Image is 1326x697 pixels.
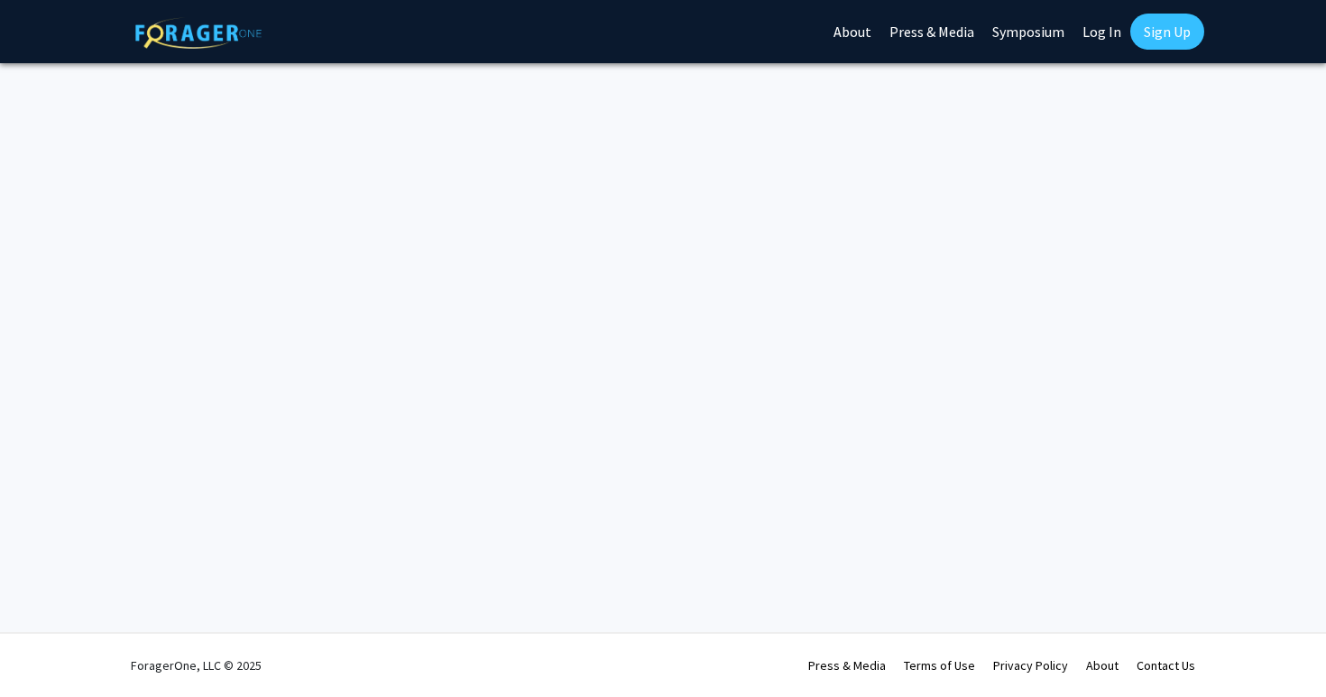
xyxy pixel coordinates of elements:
a: Press & Media [808,657,886,674]
a: Terms of Use [904,657,975,674]
img: ForagerOne Logo [135,17,262,49]
div: ForagerOne, LLC © 2025 [131,634,262,697]
a: About [1086,657,1119,674]
a: Sign Up [1130,14,1204,50]
a: Privacy Policy [993,657,1068,674]
a: Contact Us [1137,657,1195,674]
